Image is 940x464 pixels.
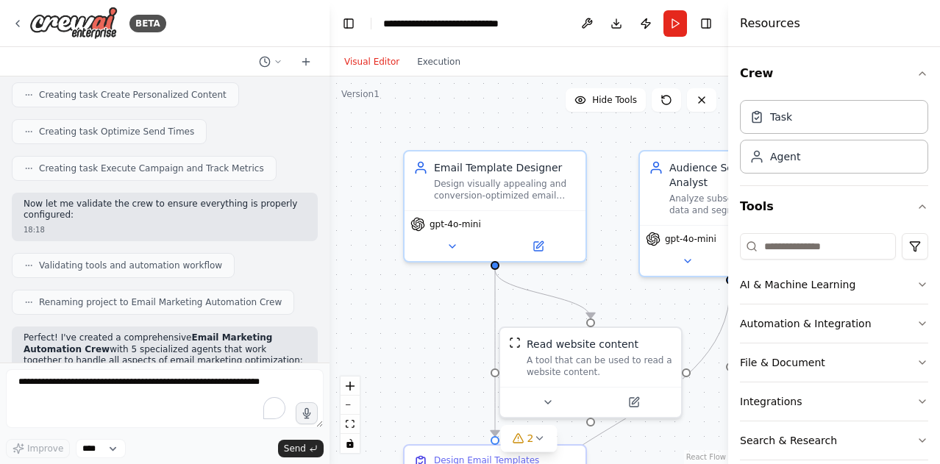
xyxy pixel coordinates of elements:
[296,402,318,424] button: Click to speak your automation idea
[501,425,558,452] button: 2
[527,354,672,378] div: A tool that can be used to read a website content.
[129,15,166,32] div: BETA
[27,443,63,454] span: Improve
[294,53,318,71] button: Start a new chat
[29,7,118,40] img: Logo
[527,337,638,351] div: Read website content
[665,233,716,245] span: gpt-4o-mini
[740,94,928,185] div: Crew
[592,94,637,106] span: Hide Tools
[770,149,800,164] div: Agent
[408,53,469,71] button: Execution
[740,53,928,94] button: Crew
[6,369,324,428] textarea: To enrich screen reader interactions, please activate Accessibility in Grammarly extension settings
[770,110,792,124] div: Task
[39,89,227,101] span: Creating task Create Personalized Content
[686,453,726,461] a: React Flow attribution
[341,88,380,100] div: Version 1
[740,421,928,460] button: Search & Research
[527,431,534,446] span: 2
[592,393,675,411] button: Open in side panel
[499,326,683,418] div: ScrapeWebsiteToolRead website contentA tool that can be used to read a website content.
[24,224,306,235] div: 18:18
[740,304,928,343] button: Automation & Integration
[335,53,408,71] button: Visual Editor
[496,238,580,255] button: Open in side panel
[24,332,272,354] strong: Email Marketing Automation Crew
[383,16,549,31] nav: breadcrumb
[341,376,360,453] div: React Flow controls
[403,150,587,263] div: Email Template DesignerDesign visually appealing and conversion-optimized email templates for {ca...
[284,443,306,454] span: Send
[740,382,928,421] button: Integrations
[566,88,646,112] button: Hide Tools
[341,434,360,453] button: toggle interactivity
[6,439,70,458] button: Improve
[253,53,288,71] button: Switch to previous chat
[696,13,716,34] button: Hide right sidebar
[278,440,324,457] button: Send
[39,296,282,308] span: Renaming project to Email Marketing Automation Crew
[39,260,222,271] span: Validating tools and automation workflow
[341,396,360,415] button: zoom out
[430,218,481,230] span: gpt-4o-mini
[740,186,928,227] button: Tools
[434,178,577,201] div: Design visually appealing and conversion-optimized email templates for {campaign_type} targeting ...
[24,199,306,221] p: Now let me validate the crew to ensure everything is properly configured:
[740,343,928,382] button: File & Document
[338,13,359,34] button: Hide left sidebar
[638,150,822,277] div: Audience Segmentation AnalystAnalyze subscriber behavior data and segment the {subscriber_base} a...
[24,332,306,367] p: Perfect! I've created a comprehensive with 5 specialized agents that work together to handle all ...
[488,270,598,318] g: Edge from d36bf34d-2761-4230-80f8-668ca3943f08 to 3c4f1981-c7a6-417f-89b8-5da3f801ec70
[669,193,812,216] div: Analyze subscriber behavior data and segment the {subscriber_base} audience into targeted groups ...
[740,265,928,304] button: AI & Machine Learning
[509,337,521,349] img: ScrapeWebsiteTool
[39,126,194,138] span: Creating task Optimize Send Times
[341,376,360,396] button: zoom in
[434,160,577,175] div: Email Template Designer
[341,415,360,434] button: fit view
[488,270,502,436] g: Edge from d36bf34d-2761-4230-80f8-668ca3943f08 to 87c9a926-3a7f-4a15-86f8-7b7575df207d
[669,160,812,190] div: Audience Segmentation Analyst
[39,163,264,174] span: Creating task Execute Campaign and Track Metrics
[740,15,800,32] h4: Resources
